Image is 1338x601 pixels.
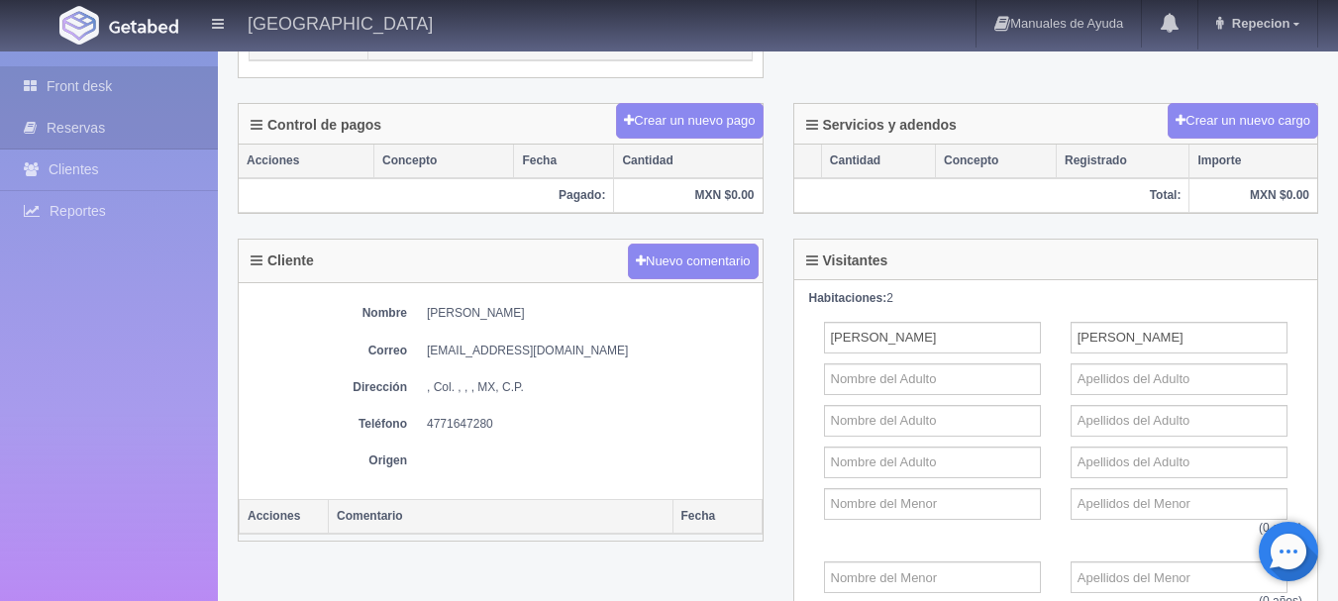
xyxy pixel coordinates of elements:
[1071,322,1287,353] input: Apellidos del Adulto
[1071,561,1287,593] input: Apellidos del Menor
[1071,363,1287,395] input: Apellidos del Adulto
[809,291,887,305] strong: Habitaciones:
[249,452,407,469] dt: Origen
[1071,405,1287,437] input: Apellidos del Adulto
[427,416,753,433] dd: 4771647280
[249,343,407,359] dt: Correo
[614,178,763,213] th: MXN $0.00
[251,253,314,268] h4: Cliente
[824,447,1041,478] input: Nombre del Adulto
[1057,145,1189,178] th: Registrado
[824,405,1041,437] input: Nombre del Adulto
[239,145,374,178] th: Acciones
[249,379,407,396] dt: Dirección
[329,500,673,535] th: Comentario
[1189,178,1317,213] th: MXN $0.00
[628,244,759,280] button: Nuevo comentario
[1168,103,1318,140] button: Crear un nuevo cargo
[794,178,1189,213] th: Total:
[248,10,433,35] h4: [GEOGRAPHIC_DATA]
[824,322,1041,353] input: Nombre del Adulto
[824,488,1041,520] input: Nombre del Menor
[109,19,178,34] img: Getabed
[614,145,763,178] th: Cantidad
[809,290,1303,307] div: 2
[374,145,514,178] th: Concepto
[821,145,935,178] th: Cantidad
[806,118,957,133] h4: Servicios y adendos
[824,561,1041,593] input: Nombre del Menor
[239,178,614,213] th: Pagado:
[1071,488,1287,520] input: Apellidos del Menor
[1189,145,1317,178] th: Importe
[616,103,763,140] button: Crear un nuevo pago
[427,379,753,396] dd: , Col. , , , MX, C.P.
[806,253,888,268] h4: Visitantes
[427,343,753,359] dd: [EMAIL_ADDRESS][DOMAIN_NAME]
[1071,447,1287,478] input: Apellidos del Adulto
[936,145,1057,178] th: Concepto
[1227,16,1290,31] span: Repecion
[251,118,381,133] h4: Control de pagos
[249,305,407,322] dt: Nombre
[514,145,614,178] th: Fecha
[240,500,329,535] th: Acciones
[249,416,407,433] dt: Teléfono
[59,6,99,45] img: Getabed
[672,500,762,535] th: Fecha
[427,305,753,322] dd: [PERSON_NAME]
[824,363,1041,395] input: Nombre del Adulto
